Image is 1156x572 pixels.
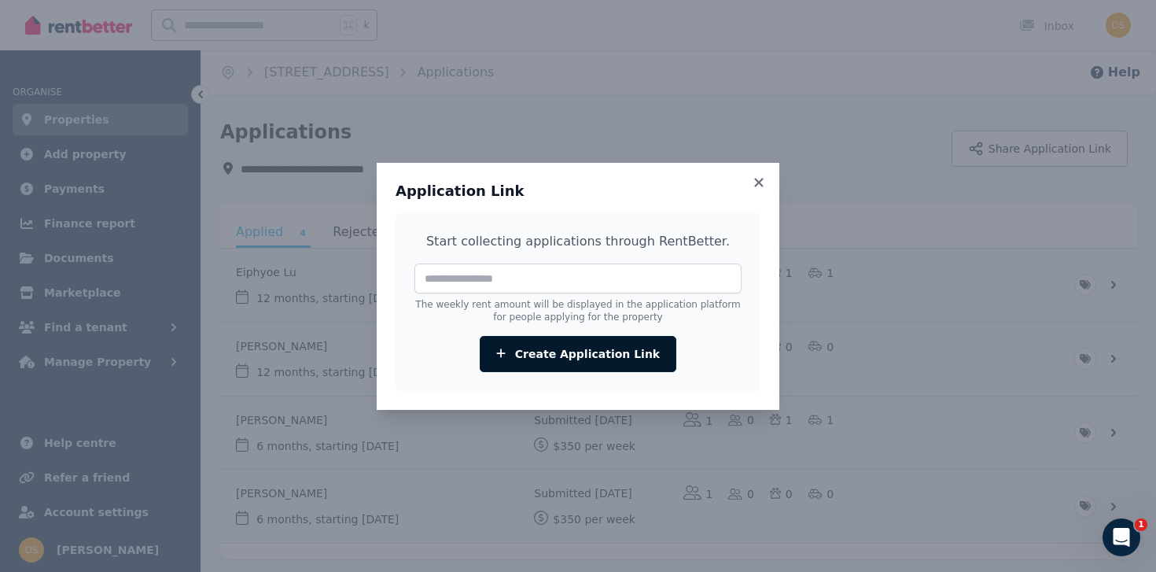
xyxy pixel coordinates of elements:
[480,336,676,372] button: Create Application Link
[414,298,742,323] p: The weekly rent amount will be displayed in the application platform for people applying for the ...
[1135,518,1147,531] span: 1
[396,182,760,201] h3: Application Link
[1103,518,1140,556] iframe: Intercom live chat
[414,232,742,251] p: Start collecting applications through RentBetter.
